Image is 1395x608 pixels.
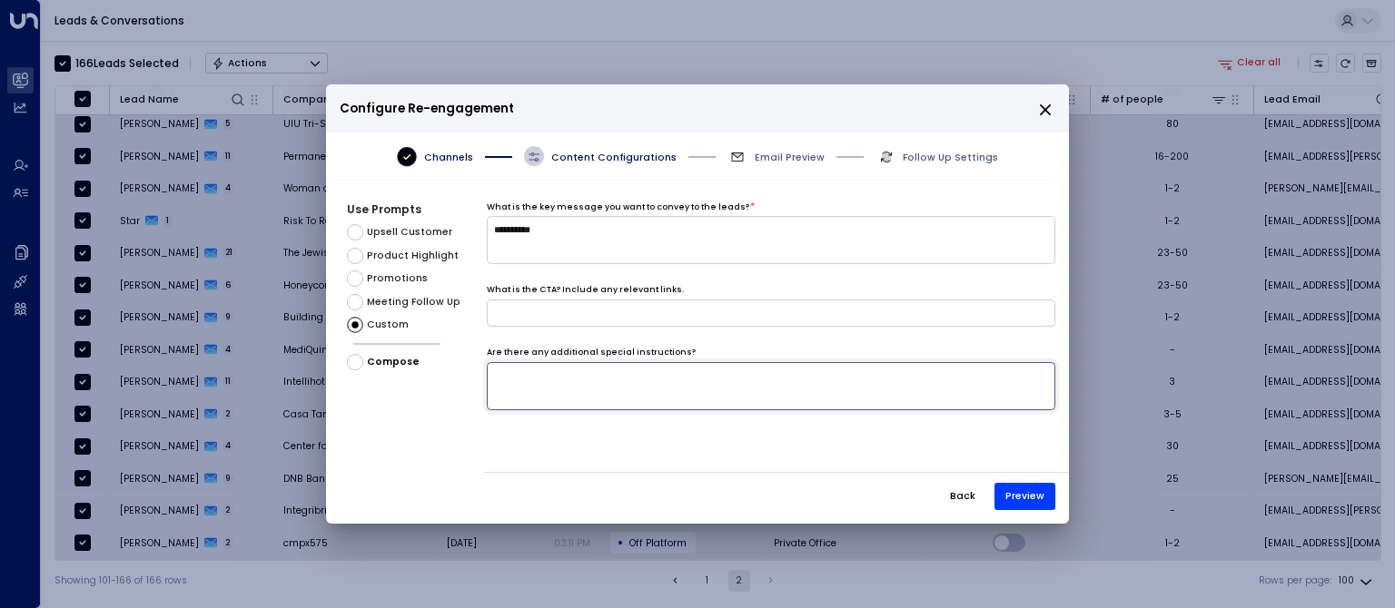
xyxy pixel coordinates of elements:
h4: Use Prompts [347,201,483,218]
span: Custom [367,318,409,332]
span: Meeting Follow Up [367,295,460,309]
label: What is the CTA? Include any relevant links. [487,284,684,297]
span: Configure Re-engagement [340,99,514,119]
span: Product Highlight [367,249,459,263]
span: Promotions [367,271,428,286]
label: What is the key message you want to convey to the leads? [487,201,749,214]
label: Are there any additional special instructions? [487,347,696,359]
span: Channels [424,151,473,164]
span: Email Preview [755,151,825,164]
span: Upsell Customer [367,225,452,240]
button: close [1037,102,1054,118]
span: Content Configurations [551,151,677,164]
button: Back [938,483,987,510]
span: Compose [367,355,420,369]
span: Follow Up Settings [903,151,998,164]
button: Preview [994,483,1055,510]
